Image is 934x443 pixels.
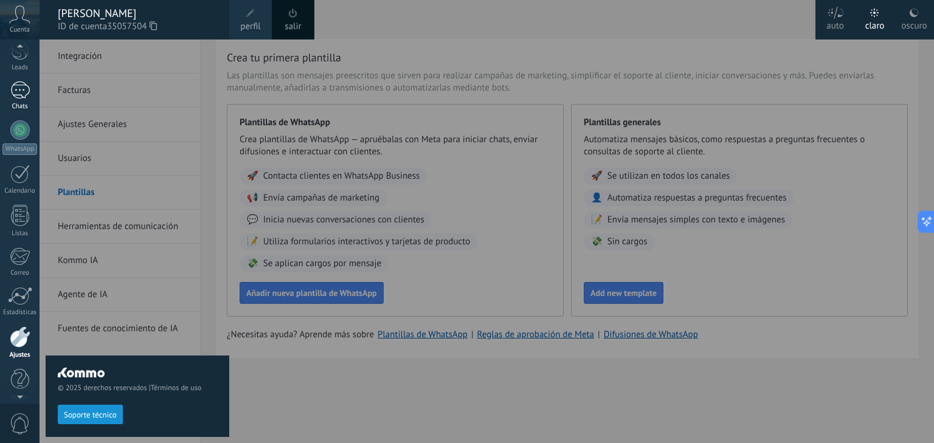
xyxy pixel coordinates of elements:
div: Estadísticas [2,309,38,317]
span: perfil [240,20,260,33]
span: © 2025 derechos reservados | [58,383,217,393]
a: salir [285,20,301,33]
div: claro [865,8,885,39]
button: Soporte técnico [58,405,123,424]
div: Calendario [2,187,38,195]
a: Soporte técnico [58,410,123,419]
span: Cuenta [10,26,30,34]
div: oscuro [901,8,927,39]
div: WhatsApp [2,143,37,155]
span: Soporte técnico [64,411,117,419]
a: Términos de uso [151,383,201,393]
div: Listas [2,230,38,238]
div: Correo [2,269,38,277]
span: 35057504 [107,20,157,33]
div: Chats [2,103,38,111]
div: Leads [2,64,38,72]
div: auto [826,8,844,39]
div: [PERSON_NAME] [58,7,217,20]
span: ID de cuenta [58,20,217,33]
div: Ajustes [2,351,38,359]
